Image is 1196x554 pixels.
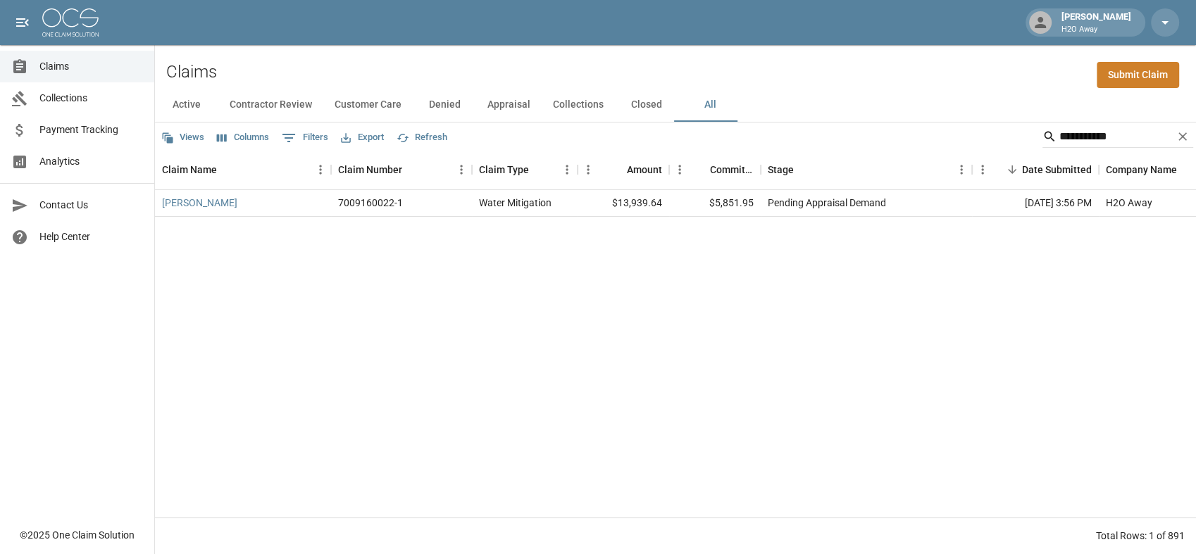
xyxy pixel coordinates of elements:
[158,127,208,149] button: Views
[1172,126,1193,147] button: Clear
[337,127,387,149] button: Export
[166,62,217,82] h2: Claims
[768,196,886,210] div: Pending Appraisal Demand
[39,91,143,106] span: Collections
[669,159,690,180] button: Menu
[1002,160,1022,180] button: Sort
[1061,24,1131,36] p: H2O Away
[690,160,710,180] button: Sort
[972,190,1099,217] div: [DATE] 3:56 PM
[768,150,794,189] div: Stage
[323,88,413,122] button: Customer Care
[542,88,615,122] button: Collections
[155,88,1196,122] div: dynamic tabs
[1042,125,1193,151] div: Search
[218,88,323,122] button: Contractor Review
[338,150,402,189] div: Claim Number
[39,154,143,169] span: Analytics
[669,150,761,189] div: Committed Amount
[1106,150,1177,189] div: Company Name
[951,159,972,180] button: Menu
[39,59,143,74] span: Claims
[42,8,99,37] img: ocs-logo-white-transparent.png
[39,229,143,244] span: Help Center
[278,127,332,149] button: Show filters
[162,196,237,210] a: [PERSON_NAME]
[669,190,761,217] div: $5,851.95
[761,150,972,189] div: Stage
[39,198,143,213] span: Contact Us
[402,160,422,180] button: Sort
[972,150,1099,189] div: Date Submitted
[393,127,451,149] button: Refresh
[972,159,993,180] button: Menu
[476,88,542,122] button: Appraisal
[578,159,599,180] button: Menu
[578,190,669,217] div: $13,939.64
[8,8,37,37] button: open drawer
[472,150,578,189] div: Claim Type
[451,159,472,180] button: Menu
[213,127,273,149] button: Select columns
[217,160,237,180] button: Sort
[794,160,814,180] button: Sort
[155,88,218,122] button: Active
[413,88,476,122] button: Denied
[1022,150,1092,189] div: Date Submitted
[615,88,678,122] button: Closed
[155,150,331,189] div: Claim Name
[479,150,529,189] div: Claim Type
[1096,529,1185,543] div: Total Rows: 1 of 891
[607,160,627,180] button: Sort
[20,528,135,542] div: © 2025 One Claim Solution
[1097,62,1179,88] a: Submit Claim
[162,150,217,189] div: Claim Name
[678,88,742,122] button: All
[1106,196,1152,210] div: H2O Away
[310,159,331,180] button: Menu
[578,150,669,189] div: Amount
[479,196,552,210] div: Water Mitigation
[338,196,403,210] div: 7009160022-1
[627,150,662,189] div: Amount
[39,122,143,137] span: Payment Tracking
[529,160,549,180] button: Sort
[331,150,472,189] div: Claim Number
[710,150,754,189] div: Committed Amount
[556,159,578,180] button: Menu
[1056,10,1137,35] div: [PERSON_NAME]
